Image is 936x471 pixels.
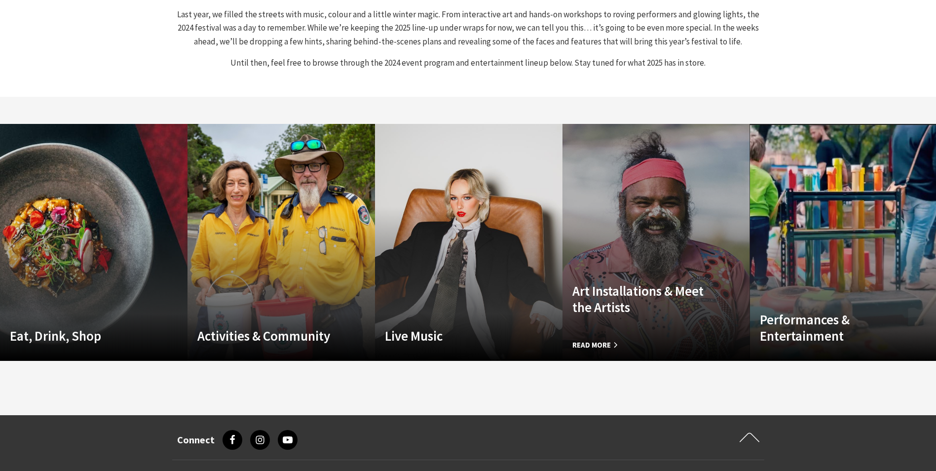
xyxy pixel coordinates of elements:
[197,328,337,344] h4: Activities & Community
[187,124,375,361] a: Custom Image Used Activities & Community
[10,328,150,344] h4: Eat, Drink, Shop
[176,8,760,48] p: Last year, we filled the streets with music, colour and a little winter magic. From interactive a...
[760,312,899,344] h4: Performances & Entertainment
[562,124,750,361] a: Custom Image Used Art Installations & Meet the Artists Read More
[176,56,760,70] p: Until then, feel free to browse through the 2024 event program and entertainment lineup below. St...
[375,124,562,361] a: Custom Image Used Live Music
[177,434,215,446] h3: Connect
[572,339,712,351] span: Read More
[572,283,712,315] h4: Art Installations & Meet the Artists
[385,328,524,344] h4: Live Music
